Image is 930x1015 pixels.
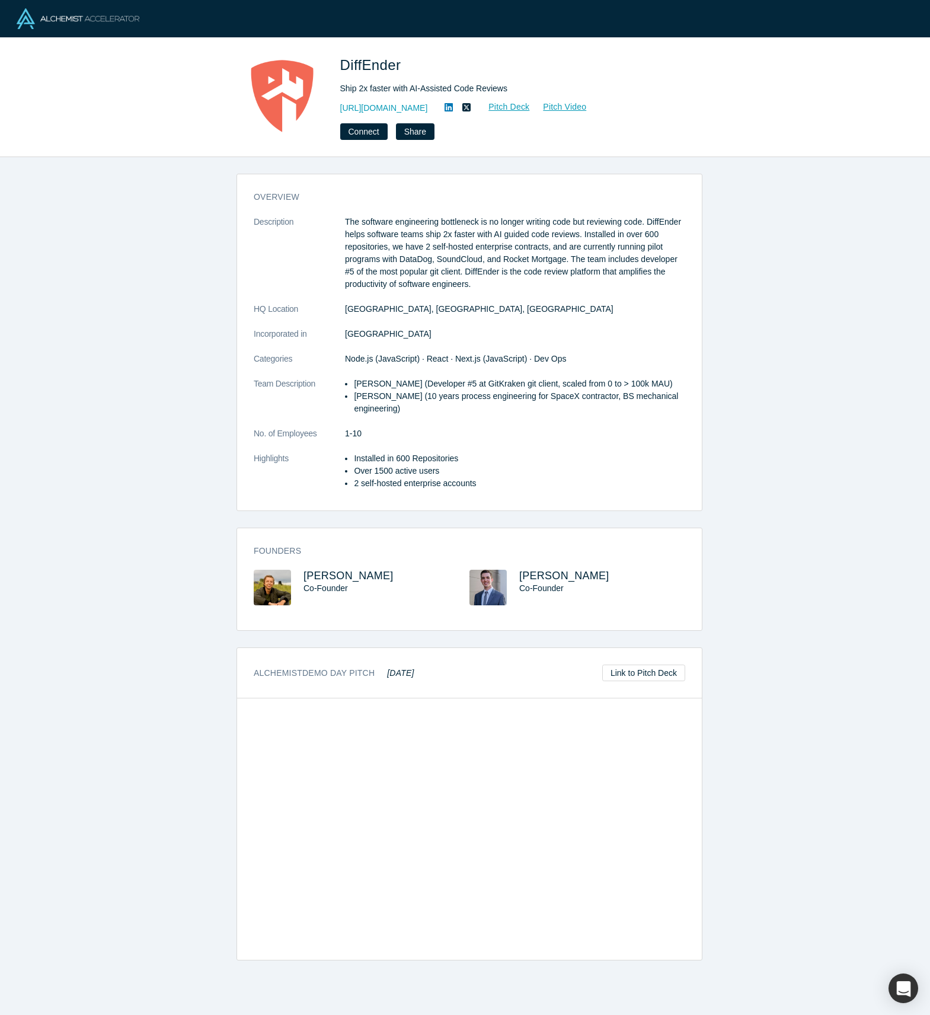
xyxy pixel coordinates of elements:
img: Connor Owen's Profile Image [469,570,507,605]
a: [PERSON_NAME] [519,570,609,582]
h3: Alchemist Demo Day Pitch [254,667,414,679]
a: Pitch Video [530,100,587,114]
span: Co-Founder [303,583,348,593]
button: Share [396,123,434,140]
dt: HQ Location [254,303,345,328]
h3: overview [254,191,669,203]
li: 2 self-hosted enterprise accounts [354,477,685,490]
dt: Highlights [254,452,345,502]
img: DiffEnder's Logo [241,55,324,138]
dt: Description [254,216,345,303]
span: Node.js (JavaScript) · React · Next.js (JavaScript) · Dev Ops [345,354,566,363]
a: Link to Pitch Deck [602,665,685,681]
span: Co-Founder [519,583,564,593]
dd: [GEOGRAPHIC_DATA] [345,328,685,340]
div: Ship 2x faster with AI-Assisted Code Reviews [340,82,672,95]
img: Kyle Smith's Profile Image [254,570,291,605]
p: The software engineering bottleneck is no longer writing code but reviewing code. DiffEnder helps... [345,216,685,291]
dt: No. of Employees [254,427,345,452]
dt: Incorporated in [254,328,345,353]
li: Over 1500 active users [354,465,685,477]
li: [PERSON_NAME] (Developer #5 at GitKraken git client, scaled from 0 to > 100k MAU) [354,378,685,390]
button: Connect [340,123,388,140]
iframe: DiffEnder [237,698,702,960]
em: [DATE] [387,668,414,678]
span: DiffEnder [340,57,405,73]
dd: [GEOGRAPHIC_DATA], [GEOGRAPHIC_DATA], [GEOGRAPHIC_DATA] [345,303,685,315]
h3: Founders [254,545,669,557]
li: Installed in 600 Repositories [354,452,685,465]
dd: 1-10 [345,427,685,440]
dt: Categories [254,353,345,378]
li: [PERSON_NAME] (10 years process engineering for SpaceX contractor, BS mechanical engineering) [354,390,685,415]
a: [URL][DOMAIN_NAME] [340,102,428,114]
a: [PERSON_NAME] [303,570,394,582]
a: Pitch Deck [475,100,530,114]
img: Alchemist Logo [17,8,139,29]
dt: Team Description [254,378,345,427]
